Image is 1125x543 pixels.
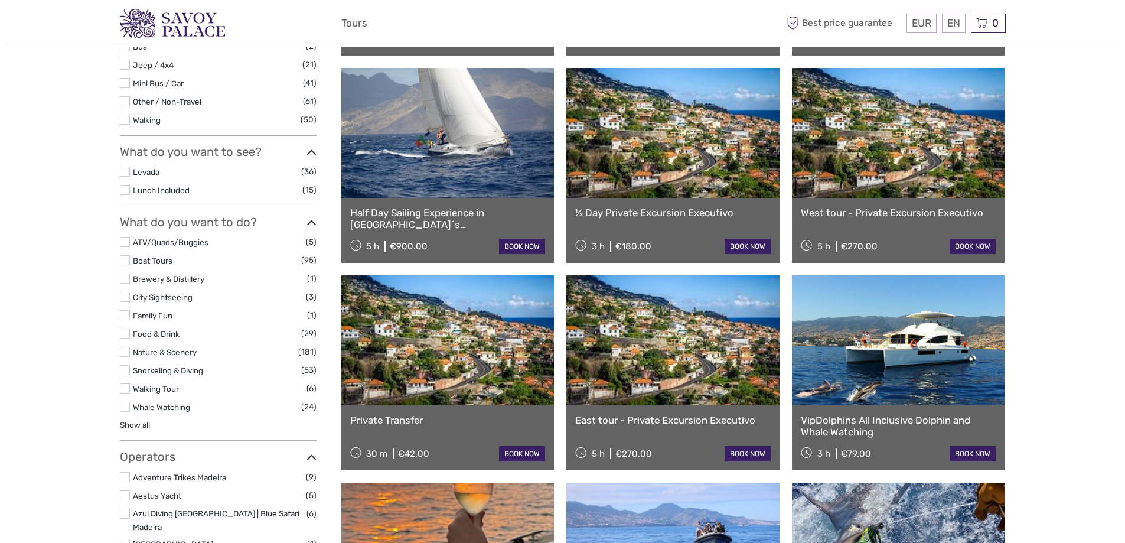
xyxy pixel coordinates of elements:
a: Private Transfer [350,414,546,426]
a: book now [725,239,771,254]
span: (61) [303,95,317,108]
p: We're away right now. Please check back later! [17,21,133,30]
a: Family Fun [133,311,172,320]
a: Azul Diving [GEOGRAPHIC_DATA] | Blue Safari Madeira [133,509,299,532]
div: €42.00 [398,448,429,459]
h3: Operators [120,450,317,464]
a: Brewery & Distillery [133,274,204,284]
a: Nature & Scenery [133,347,197,357]
span: (6) [306,507,317,521]
a: ATV/Quads/Buggies [133,238,208,247]
span: EUR [912,17,931,29]
a: Lunch Included [133,186,190,195]
a: VipDolphins All Inclusive Dolphin and Whale Watching [801,414,996,438]
span: Best price guarantee [784,14,904,33]
div: €270.00 [615,448,652,459]
div: EN [942,14,966,33]
a: City Sightseeing [133,292,193,302]
div: €180.00 [615,241,651,252]
span: (6) [306,382,317,395]
a: Tours [341,15,367,32]
a: Adventure Trikes Madeira [133,473,226,482]
div: €900.00 [390,241,428,252]
a: book now [725,446,771,461]
a: Aestus Yacht [133,491,181,500]
span: 3 h [817,448,830,459]
a: Other / Non-Travel [133,97,201,106]
div: €79.00 [841,448,871,459]
span: (36) [301,165,317,178]
span: (3) [306,290,317,304]
span: 3 h [592,241,605,252]
span: (29) [301,327,317,340]
h3: What do you want to see? [120,145,317,159]
span: (181) [298,345,317,359]
a: book now [499,239,545,254]
a: West tour - Private Excursion Executivo [801,207,996,219]
a: ½ Day Private Excursion Executivo [575,207,771,219]
h3: What do you want to do? [120,215,317,229]
a: Whale Watching [133,402,190,412]
span: (15) [302,183,317,197]
span: (21) [302,58,317,71]
a: book now [499,446,545,461]
span: (9) [306,470,317,484]
span: 30 m [366,448,387,459]
a: Snorkeling & Diving [133,366,203,375]
a: Levada [133,167,159,177]
span: (53) [301,363,317,377]
a: Jeep / 4x4 [133,60,174,70]
img: 3279-876b4492-ee62-4c61-8ef8-acb0a8f63b96_logo_small.png [120,9,225,38]
a: Mini Bus / Car [133,79,184,88]
span: (5) [306,235,317,249]
span: (41) [303,76,317,90]
a: book now [950,446,996,461]
a: Bus [133,42,147,51]
span: (1) [307,308,317,322]
a: Walking [133,115,161,125]
span: 5 h [592,448,605,459]
span: 5 h [817,241,830,252]
a: Walking Tour [133,384,179,394]
span: (1) [307,272,317,285]
span: (95) [301,253,317,267]
div: €270.00 [841,241,878,252]
span: 0 [990,17,1000,29]
a: East tour - Private Excursion Executivo [575,414,771,426]
span: (50) [301,113,317,126]
span: 5 h [366,241,379,252]
a: Show all [120,420,150,430]
a: book now [950,239,996,254]
span: (5) [306,489,317,502]
span: (24) [301,400,317,414]
a: Half Day Sailing Experience in [GEOGRAPHIC_DATA]´s [GEOGRAPHIC_DATA] [350,207,546,231]
button: Open LiveChat chat widget [136,18,150,32]
a: Boat Tours [133,256,172,265]
a: Food & Drink [133,329,180,339]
